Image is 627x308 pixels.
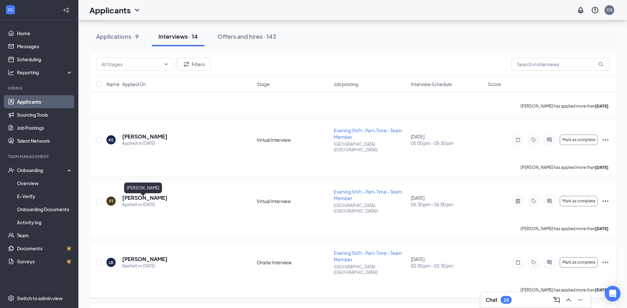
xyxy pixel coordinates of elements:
[606,7,613,13] div: CG
[605,286,620,301] div: Open Intercom Messenger
[257,137,330,143] div: Virtual Interview
[17,69,73,76] div: Reporting
[17,255,73,268] a: SurveysCrown
[504,297,509,303] div: 24
[102,61,161,68] input: All Stages
[562,138,595,142] span: Mark as complete
[17,121,73,134] a: Job Postings
[17,167,67,173] div: Onboarding
[217,32,276,40] div: Offers and hires · 143
[514,260,522,265] svg: Note
[17,177,73,190] a: Overview
[17,295,63,301] div: Switch to admin view
[560,135,598,145] button: Mark as complete
[575,295,586,305] button: Minimize
[17,190,73,203] a: E-Verify
[124,183,162,193] div: [PERSON_NAME]
[577,6,585,14] svg: Notifications
[257,259,330,266] div: Onsite Interview
[89,5,131,16] h1: Applicants
[521,287,609,293] p: [PERSON_NAME] has applied more than .
[17,53,73,66] a: Scheduling
[595,287,608,292] b: [DATE]
[17,134,73,147] a: Talent Network
[595,165,608,170] b: [DATE]
[122,140,168,147] div: Applied on [DATE]
[562,199,595,203] span: Mark as complete
[122,256,168,263] h5: [PERSON_NAME]
[560,196,598,206] button: Mark as complete
[17,27,73,40] a: Home
[257,198,330,204] div: Virtual Interview
[122,263,168,269] div: Applied on [DATE]
[521,103,609,109] p: [PERSON_NAME] has applied more than .
[122,201,168,208] div: Applied on [DATE]
[17,242,73,255] a: DocumentsCrown
[545,260,553,265] svg: ActiveChat
[411,201,484,208] span: 05:30 pm - 06:00 pm
[545,198,553,204] svg: ActiveChat
[553,296,561,304] svg: ComposeMessage
[96,32,139,40] div: Applications · 9
[521,165,609,170] p: [PERSON_NAME] has applied more than .
[411,262,484,269] span: 02:00 pm - 02:30 pm
[602,136,609,144] svg: Ellipses
[530,198,538,204] svg: Tag
[602,197,609,205] svg: Ellipses
[598,62,603,67] svg: MagnifyingGlass
[334,141,407,153] p: [GEOGRAPHIC_DATA] ([GEOGRAPHIC_DATA])
[545,137,553,142] svg: ActiveChat
[530,260,538,265] svg: Tag
[8,69,14,76] svg: Analysis
[108,137,114,143] div: KS
[595,104,608,109] b: [DATE]
[411,195,484,208] div: [DATE]
[521,226,609,231] p: [PERSON_NAME] has applied more than .
[411,140,484,146] span: 05:00 pm - 05:30 pm
[158,32,198,40] div: Interviews · 14
[164,62,169,67] svg: ChevronDown
[560,257,598,268] button: Mark as complete
[511,58,609,71] input: Search in interviews
[257,81,270,87] span: Stage
[530,137,538,142] svg: Tag
[177,58,210,71] button: Filter Filters
[562,260,595,265] span: Mark as complete
[591,6,599,14] svg: QuestionInfo
[563,295,574,305] button: ChevronUp
[411,81,452,87] span: Interview Schedule
[8,154,72,159] div: Team Management
[109,260,113,265] div: LB
[334,81,358,87] span: Job posting
[122,133,168,140] h5: [PERSON_NAME]
[576,296,584,304] svg: Minimize
[8,85,72,91] div: Hiring
[334,127,402,140] span: Evening Shift - Part-Time - Team Member
[602,258,609,266] svg: Ellipses
[106,81,146,87] span: Name · Applied On
[183,60,190,68] svg: Filter
[17,203,73,216] a: Onboarding Documents
[334,264,407,275] p: [GEOGRAPHIC_DATA] ([GEOGRAPHIC_DATA])
[488,81,501,87] span: Score
[565,296,572,304] svg: ChevronUp
[133,6,141,14] svg: ChevronDown
[17,216,73,229] a: Activity log
[17,95,73,108] a: Applicants
[411,256,484,269] div: [DATE]
[8,167,14,173] svg: UserCheck
[63,7,70,13] svg: Collapse
[122,194,168,201] h5: [PERSON_NAME]
[334,203,407,214] p: [GEOGRAPHIC_DATA] ([GEOGRAPHIC_DATA])
[334,250,402,262] span: Evening Shift - Part-Time - Team Member
[109,198,113,204] div: FT
[7,7,14,13] svg: WorkstreamLogo
[411,133,484,146] div: [DATE]
[8,295,14,301] svg: Settings
[595,226,608,231] b: [DATE]
[17,229,73,242] a: Team
[334,189,402,201] span: Evening Shift - Part-Time - Team Member
[486,296,497,303] h3: Chat
[514,137,522,142] svg: Note
[552,295,562,305] button: ComposeMessage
